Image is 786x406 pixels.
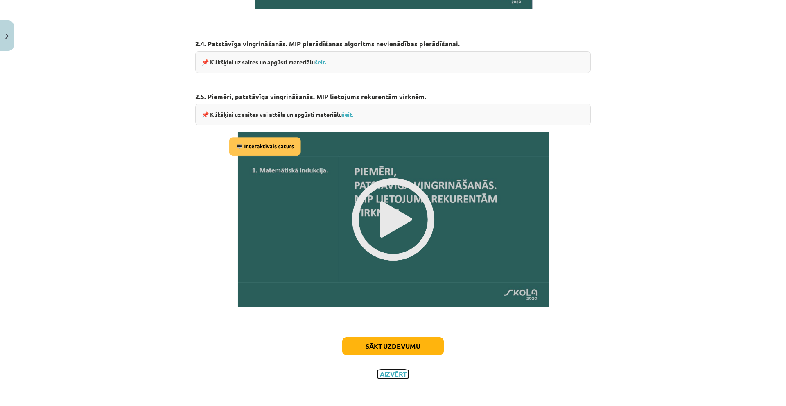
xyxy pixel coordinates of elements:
[342,111,353,118] a: šeit.
[202,58,326,66] strong: 📌 Klikšķini uz saites un apgūsti materiālu
[195,39,460,48] strong: 2.4. Patstāvīga vingrināšanās. MIP pierādīšanas algoritms nevienādības pierādīšanai.
[342,337,444,355] button: Sākt uzdevumu
[315,58,326,66] a: šeit.
[195,92,426,101] strong: 2.5. Piemēri, patstāvīga vingrināšanās. MIP lietojums rekurentām virknēm.
[202,111,353,118] strong: 📌 Klikšķini uz saites vai attēla un apgūsti materiālu
[5,34,9,39] img: icon-close-lesson-0947bae3869378f0d4975bcd49f059093ad1ed9edebbc8119c70593378902aed.svg
[377,370,409,378] button: Aizvērt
